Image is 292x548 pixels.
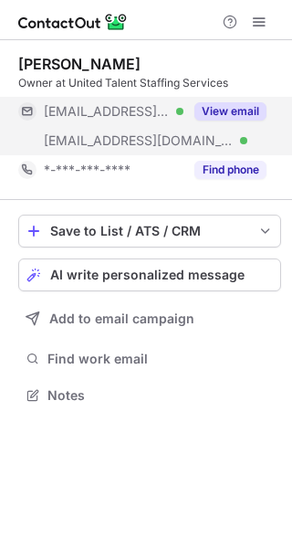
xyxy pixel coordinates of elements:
button: Reveal Button [194,161,266,179]
span: Notes [47,387,274,404]
button: Notes [18,383,281,408]
span: Add to email campaign [49,311,194,326]
img: ContactOut v5.3.10 [18,11,128,33]
button: Reveal Button [194,102,266,121]
span: AI write personalized message [50,268,245,282]
button: AI write personalized message [18,258,281,291]
button: Find work email [18,346,281,372]
span: Find work email [47,351,274,367]
span: [EMAIL_ADDRESS][DOMAIN_NAME] [44,132,234,149]
div: Owner at United Talent Staffing Services [18,75,281,91]
button: Add to email campaign [18,302,281,335]
div: [PERSON_NAME] [18,55,141,73]
div: Save to List / ATS / CRM [50,224,249,238]
button: save-profile-one-click [18,215,281,248]
span: [EMAIL_ADDRESS][DOMAIN_NAME] [44,103,170,120]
